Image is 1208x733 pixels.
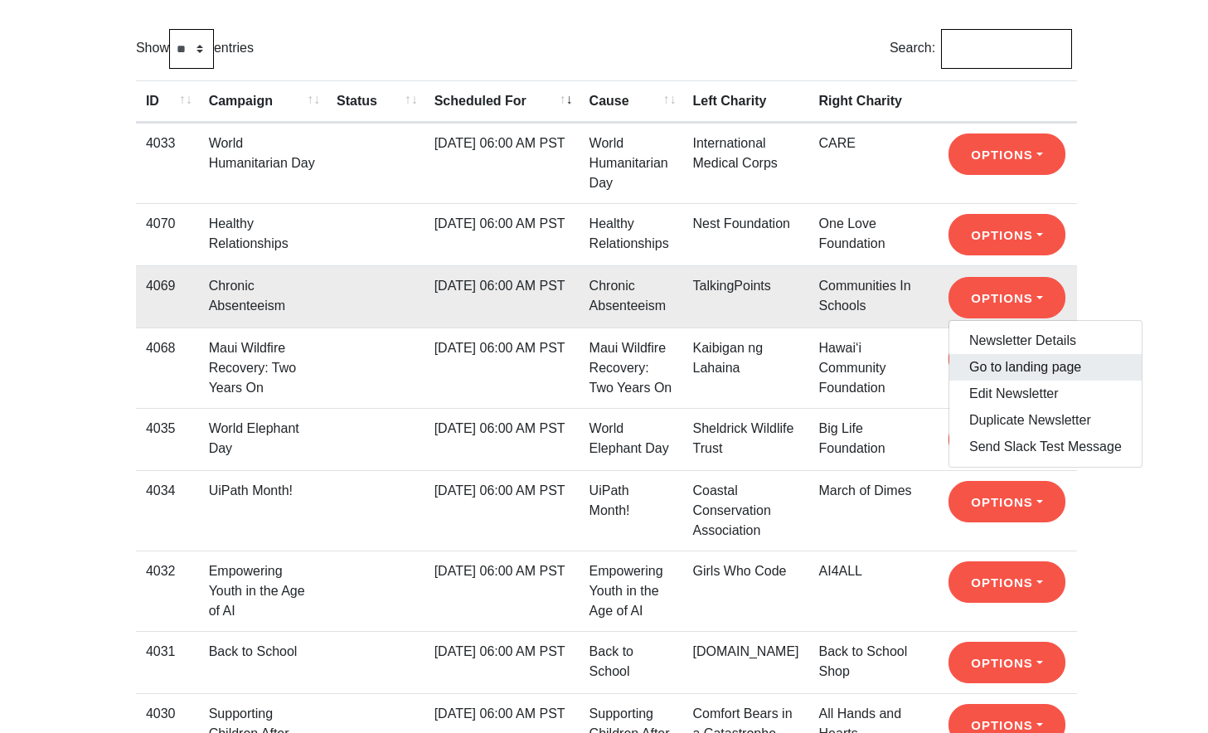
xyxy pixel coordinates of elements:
td: Chronic Absenteeism [580,265,683,328]
td: World Humanitarian Day [580,123,683,203]
a: Go to landing page [949,354,1142,381]
label: Search: [890,29,1072,69]
a: Sheldrick Wildlife Trust [693,421,794,455]
th: ID: activate to sort column ascending [136,80,199,123]
th: Cause: activate to sort column ascending [580,80,683,123]
td: Empowering Youth in the Age of AI [199,551,327,631]
td: Empowering Youth in the Age of AI [580,551,683,631]
a: Back to School Shop [819,644,908,678]
a: Coastal Conservation Association [693,483,771,537]
td: Maui Wildfire Recovery: Two Years On [199,328,327,408]
a: Duplicate Newsletter [949,407,1142,434]
td: 4068 [136,328,199,408]
a: International Medical Corps [693,136,778,170]
td: UiPath Month! [199,470,327,551]
button: Options [948,133,1065,175]
a: Girls Who Code [693,564,787,578]
td: [DATE] 06:00 AM PST [424,328,580,408]
button: Options [948,277,1065,318]
a: March of Dimes [819,483,912,498]
td: 4035 [136,408,199,470]
a: Nest Foundation [693,216,790,231]
td: Healthy Relationships [199,203,327,265]
td: [DATE] 06:00 AM PST [424,631,580,693]
button: Options [948,481,1065,522]
input: Search: [941,29,1072,69]
td: 4033 [136,123,199,203]
a: Send Slack Test Message [949,434,1142,460]
td: Chronic Absenteeism [199,265,327,328]
button: Options [948,214,1065,255]
a: One Love Foundation [819,216,885,250]
td: [DATE] 06:00 AM PST [424,470,580,551]
button: Options [948,561,1065,603]
td: Maui Wildfire Recovery: Two Years On [580,328,683,408]
a: [DOMAIN_NAME] [693,644,799,658]
td: 4032 [136,551,199,631]
td: Back to School [199,631,327,693]
a: Hawai‘i Community Foundation [819,341,886,395]
a: TalkingPoints [693,279,771,293]
td: 4031 [136,631,199,693]
select: Showentries [169,29,214,69]
td: [DATE] 06:00 AM PST [424,203,580,265]
td: Healthy Relationships [580,203,683,265]
a: CARE [819,136,856,150]
td: [DATE] 06:00 AM PST [424,408,580,470]
a: AI4ALL [819,564,862,578]
th: Right Charity [809,80,939,123]
label: Show entries [136,29,254,69]
th: Campaign: activate to sort column ascending [199,80,327,123]
div: Options [948,320,1143,468]
td: Back to School [580,631,683,693]
td: 4069 [136,265,199,328]
button: Options [948,642,1065,683]
th: Left Charity [683,80,809,123]
a: Newsletter Details [949,328,1142,354]
a: Edit Newsletter [949,381,1142,407]
td: 4070 [136,203,199,265]
td: UiPath Month! [580,470,683,551]
th: Scheduled For: activate to sort column ascending [424,80,580,123]
a: Kaibigan ng Lahaina [693,341,764,375]
td: World Humanitarian Day [199,123,327,203]
td: World Elephant Day [199,408,327,470]
td: [DATE] 06:00 AM PST [424,551,580,631]
a: Communities In Schools [819,279,911,313]
td: [DATE] 06:00 AM PST [424,123,580,203]
td: 4034 [136,470,199,551]
th: Status: activate to sort column ascending [327,80,424,123]
td: [DATE] 06:00 AM PST [424,265,580,328]
td: World Elephant Day [580,408,683,470]
a: Big Life Foundation [819,421,885,455]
